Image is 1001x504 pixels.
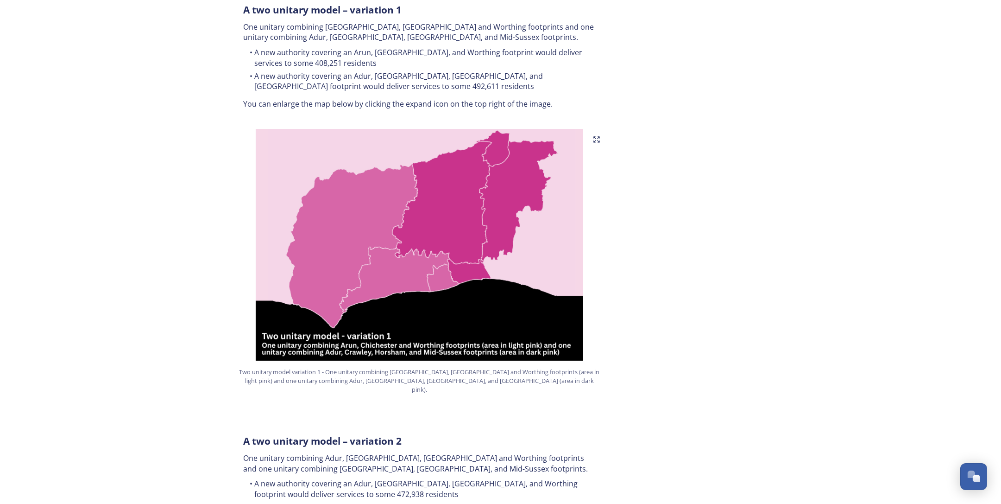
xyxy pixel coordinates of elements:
[244,99,596,109] p: You can enlarge the map below by clicking the expand icon on the top right of the image.
[244,71,596,92] li: A new authority covering an Adur, [GEOGRAPHIC_DATA], [GEOGRAPHIC_DATA], and [GEOGRAPHIC_DATA] foo...
[244,22,596,43] p: One unitary combining [GEOGRAPHIC_DATA], [GEOGRAPHIC_DATA] and Worthing footprints and one unitar...
[244,434,402,447] strong: A two unitary model – variation 2
[244,453,596,474] p: One unitary combining Adur, [GEOGRAPHIC_DATA], [GEOGRAPHIC_DATA] and Worthing footprints and one ...
[244,47,596,68] li: A new authority covering an Arun, [GEOGRAPHIC_DATA], and Worthing footprint would deliver service...
[244,3,402,16] strong: A two unitary model – variation 1
[244,478,596,499] li: A new authority covering an Adur, [GEOGRAPHIC_DATA], [GEOGRAPHIC_DATA], and Worthing footprint wo...
[239,368,600,395] span: Two unitary model variation 1 - One unitary combining [GEOGRAPHIC_DATA], [GEOGRAPHIC_DATA] and Wo...
[960,463,987,490] button: Open Chat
